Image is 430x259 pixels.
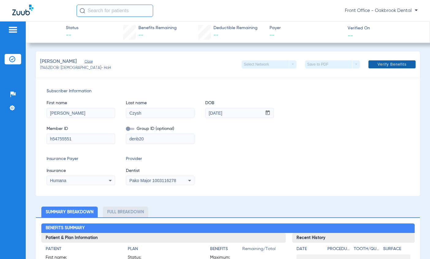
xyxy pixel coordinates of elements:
[270,32,342,39] span: --
[378,62,407,67] span: Verify Benefits
[213,25,258,31] span: Deductible Remaining
[41,223,415,233] h2: Benefits Summary
[126,100,194,106] span: Last name
[66,25,78,31] span: Status
[85,59,90,65] span: Close
[205,100,274,106] span: DOB
[327,246,352,254] app-breakdown-title: Procedure
[368,60,416,68] button: Verify Benefits
[80,8,85,13] img: Search Icon
[126,126,194,132] span: Group ID (optional)
[40,58,77,66] span: [PERSON_NAME]
[296,246,322,254] app-breakdown-title: Date
[47,156,115,162] span: Insurance Payer
[213,33,218,38] span: --
[47,126,115,132] span: Member ID
[138,25,177,31] span: Benefits Remaining
[354,246,381,252] h4: Tooth/Quad
[77,5,153,17] input: Search for patients
[399,230,430,259] iframe: Chat Widget
[66,32,78,39] span: --
[270,25,342,31] span: Payer
[130,178,176,183] span: Pako Major 1003116278
[47,168,115,174] span: Insurance
[126,156,194,162] span: Provider
[354,246,381,254] app-breakdown-title: Tooth/Quad
[47,100,115,106] span: First name
[41,233,286,243] h3: Patient & Plan Information
[138,33,143,38] span: --
[383,246,410,252] h4: Surface
[327,246,352,252] h4: Procedure
[296,246,322,252] h4: Date
[242,246,282,254] span: Remaining/Total
[40,66,111,71] span: (11452) DOB: [DEMOGRAPHIC_DATA] - HoH
[46,246,117,252] h4: Patient
[348,32,353,39] span: --
[128,246,199,252] h4: Plan
[210,246,242,254] app-breakdown-title: Benefits
[345,8,418,14] span: Front Office - Oakbrook Dental
[8,26,18,33] img: hamburger-icon
[210,246,242,252] h4: Benefits
[383,246,410,254] app-breakdown-title: Surface
[41,207,98,217] li: Summary Breakdown
[292,233,414,243] h3: Recent History
[50,178,66,183] span: Humana
[348,25,420,32] span: Verified On
[262,108,274,118] button: Open calendar
[12,5,33,15] img: Zuub Logo
[126,168,194,174] span: Dentist
[103,207,148,217] li: Full Breakdown
[47,88,409,94] span: Subscriber Information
